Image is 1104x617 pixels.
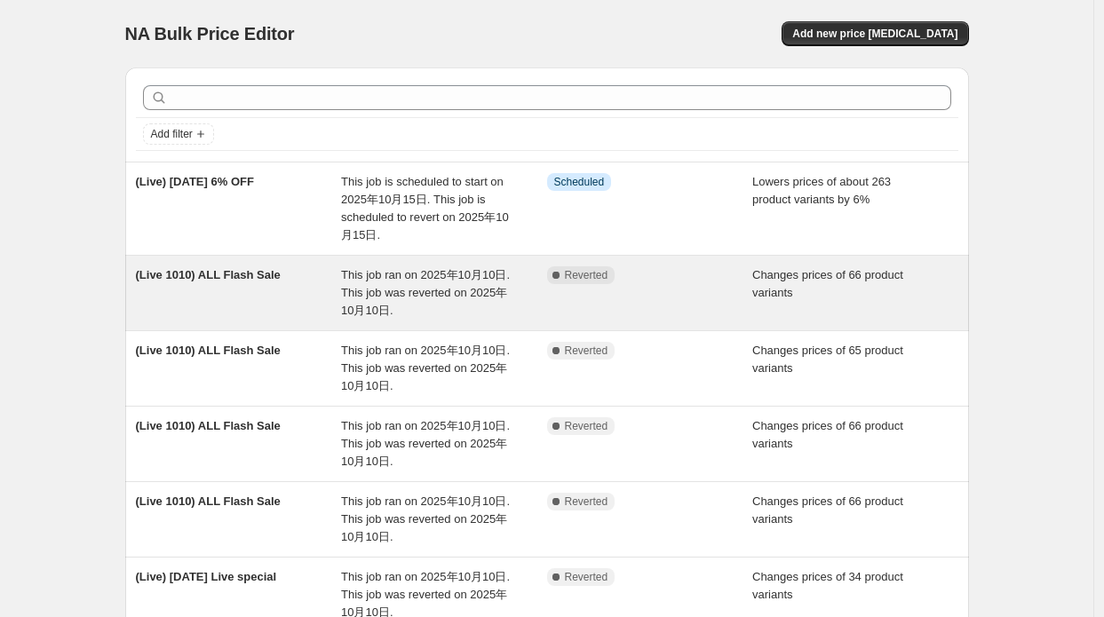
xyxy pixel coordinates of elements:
button: Add new price [MEDICAL_DATA] [782,21,968,46]
span: Changes prices of 66 product variants [752,419,903,450]
span: Reverted [565,419,608,433]
span: Changes prices of 66 product variants [752,494,903,526]
span: This job ran on 2025年10月10日. This job was reverted on 2025年10月10日. [341,494,510,543]
span: (Live 1010) ALL Flash Sale [136,419,281,432]
span: Changes prices of 34 product variants [752,570,903,601]
button: Add filter [143,123,214,145]
span: Add new price [MEDICAL_DATA] [792,27,957,41]
span: Reverted [565,570,608,584]
span: (Live 1010) ALL Flash Sale [136,268,281,281]
span: NA Bulk Price Editor [125,24,295,44]
span: This job is scheduled to start on 2025年10月15日. This job is scheduled to revert on 2025年10月15日. [341,175,509,241]
span: (Live 1010) ALL Flash Sale [136,494,281,508]
span: (Live) [DATE] 6% OFF [136,175,254,188]
span: This job ran on 2025年10月10日. This job was reverted on 2025年10月10日. [341,268,510,317]
span: This job ran on 2025年10月10日. This job was reverted on 2025年10月10日. [341,344,510,392]
span: Reverted [565,268,608,282]
span: Changes prices of 66 product variants [752,268,903,299]
span: Lowers prices of about 263 product variants by 6% [752,175,891,206]
span: This job ran on 2025年10月10日. This job was reverted on 2025年10月10日. [341,419,510,468]
span: (Live 1010) ALL Flash Sale [136,344,281,357]
span: (Live) [DATE] Live special [136,570,277,583]
span: Add filter [151,127,193,141]
span: Reverted [565,344,608,358]
span: Reverted [565,494,608,509]
span: Scheduled [554,175,605,189]
span: Changes prices of 65 product variants [752,344,903,375]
